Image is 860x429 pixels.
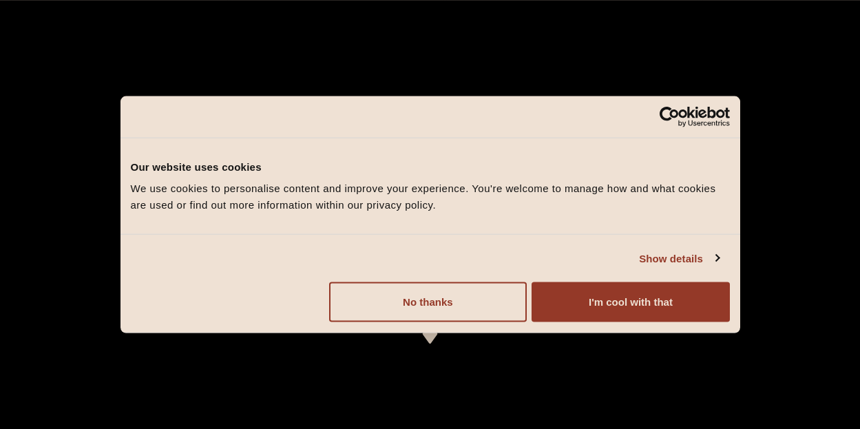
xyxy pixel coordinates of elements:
[532,282,729,322] button: I'm cool with that
[329,282,527,322] button: No thanks
[421,333,439,344] img: icon-dropdown-cream.svg
[639,250,719,266] a: Show details
[131,158,730,175] div: Our website uses cookies
[131,180,730,213] div: We use cookies to personalise content and improve your experience. You're welcome to manage how a...
[609,106,730,127] a: Usercentrics Cookiebot - opens in a new window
